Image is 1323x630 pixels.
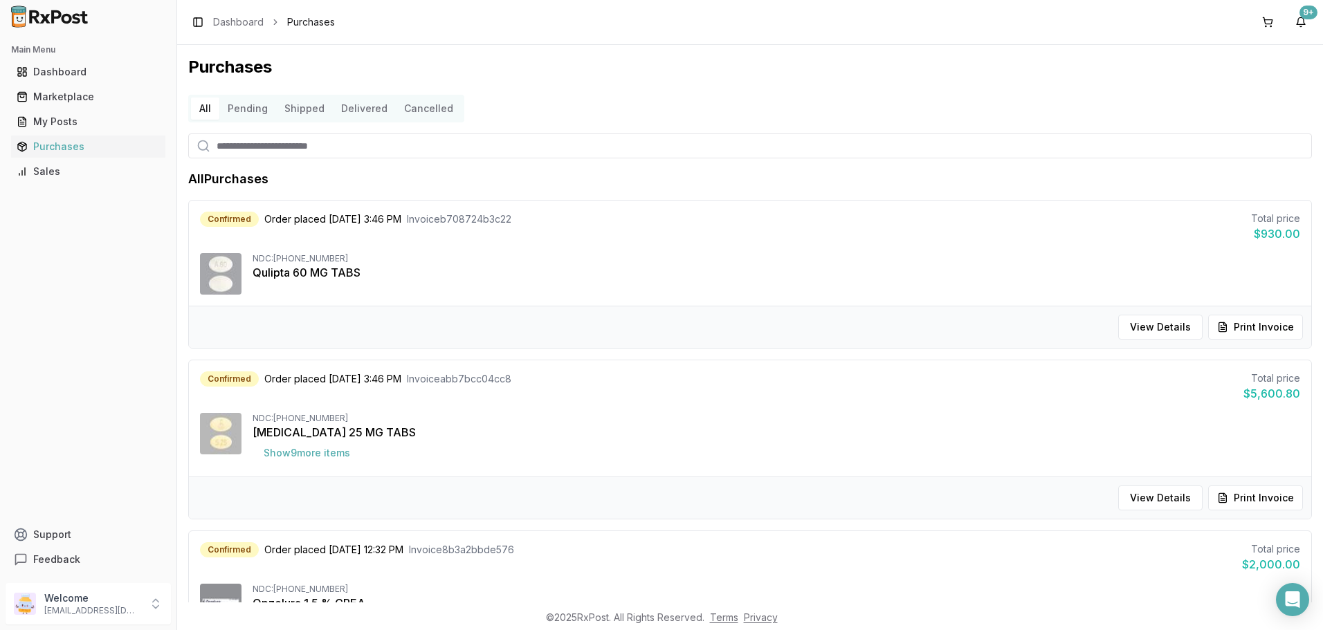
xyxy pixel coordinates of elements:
div: Opzelura 1.5 % CREA [253,595,1300,611]
div: Confirmed [200,542,259,557]
span: Invoice b708724b3c22 [407,212,511,226]
button: Print Invoice [1208,485,1303,510]
span: Feedback [33,553,80,566]
div: 9+ [1299,6,1317,19]
a: Purchases [11,134,165,159]
div: Total price [1251,212,1300,225]
div: NDC: [PHONE_NUMBER] [253,413,1300,424]
a: Marketplace [11,84,165,109]
span: Order placed [DATE] 3:46 PM [264,212,401,226]
h1: All Purchases [188,169,268,189]
img: Jardiance 25 MG TABS [200,413,241,454]
div: My Posts [17,115,160,129]
span: Invoice abb7bcc04cc8 [407,372,511,386]
div: NDC: [PHONE_NUMBER] [253,253,1300,264]
button: Pending [219,98,276,120]
div: Open Intercom Messenger [1276,583,1309,616]
h1: Purchases [188,56,1312,78]
button: Purchases [6,136,171,158]
nav: breadcrumb [213,15,335,29]
div: Confirmed [200,371,259,387]
p: [EMAIL_ADDRESS][DOMAIN_NAME] [44,605,140,616]
a: Dashboard [11,59,165,84]
div: Marketplace [17,90,160,104]
button: Marketplace [6,86,171,108]
a: Terms [710,611,738,623]
a: My Posts [11,109,165,134]
img: RxPost Logo [6,6,94,28]
div: $930.00 [1251,225,1300,242]
button: Sales [6,160,171,183]
button: Cancelled [396,98,462,120]
div: [MEDICAL_DATA] 25 MG TABS [253,424,1300,441]
div: Purchases [17,140,160,154]
button: View Details [1118,315,1203,340]
div: Sales [17,165,160,178]
h2: Main Menu [11,44,165,55]
div: Total price [1242,542,1300,556]
button: Dashboard [6,61,171,83]
div: $5,600.80 [1243,385,1300,402]
p: Welcome [44,591,140,605]
div: NDC: [PHONE_NUMBER] [253,584,1300,595]
button: Feedback [6,547,171,572]
button: Delivered [333,98,396,120]
span: Order placed [DATE] 12:32 PM [264,543,403,557]
button: Shipped [276,98,333,120]
img: User avatar [14,593,36,615]
img: Opzelura 1.5 % CREA [200,584,241,625]
div: Qulipta 60 MG TABS [253,264,1300,281]
div: Total price [1243,371,1300,385]
a: Dashboard [213,15,264,29]
button: 9+ [1290,11,1312,33]
a: Sales [11,159,165,184]
button: My Posts [6,111,171,133]
div: Confirmed [200,212,259,227]
img: Qulipta 60 MG TABS [200,253,241,295]
div: Dashboard [17,65,160,79]
span: Purchases [287,15,335,29]
button: Support [6,522,171,547]
button: Show9more items [253,441,361,465]
div: $2,000.00 [1242,556,1300,573]
a: Privacy [744,611,778,623]
span: Invoice 8b3a2bbde576 [409,543,514,557]
button: View Details [1118,485,1203,510]
button: Print Invoice [1208,315,1303,340]
span: Order placed [DATE] 3:46 PM [264,372,401,386]
button: All [191,98,219,120]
